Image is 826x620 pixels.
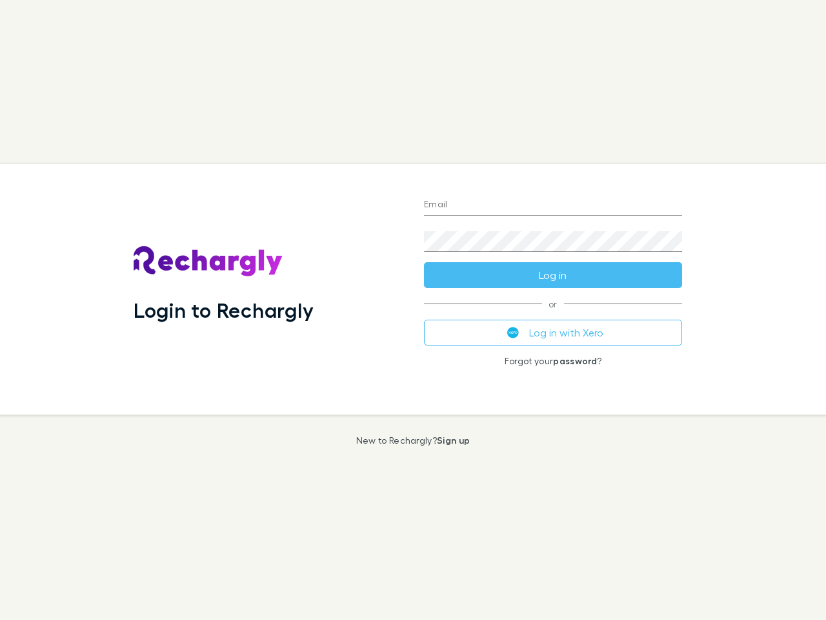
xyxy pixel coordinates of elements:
p: New to Rechargly? [356,435,470,446]
img: Rechargly's Logo [134,246,283,277]
img: Xero's logo [507,327,519,338]
a: Sign up [437,435,470,446]
h1: Login to Rechargly [134,298,314,322]
p: Forgot your ? [424,356,682,366]
button: Log in with Xero [424,320,682,346]
span: or [424,304,682,304]
button: Log in [424,262,682,288]
a: password [553,355,597,366]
